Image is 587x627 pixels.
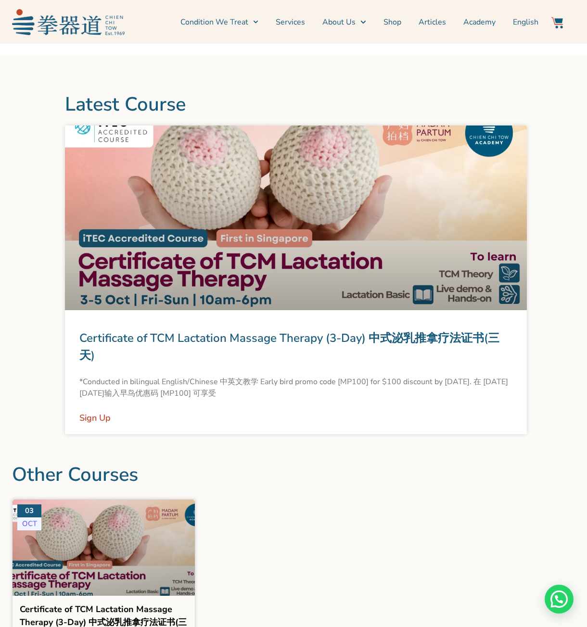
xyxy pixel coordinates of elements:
[419,10,446,34] a: Articles
[129,10,538,34] nav: Menu
[12,463,575,486] h2: Other Courses
[276,10,305,34] a: Services
[322,10,366,34] a: About Us
[180,10,258,34] a: Condition We Treat
[513,10,538,34] a: English
[463,10,496,34] a: Academy
[383,10,401,34] a: Shop
[79,376,512,399] p: *Conducted in bilingual English/Chinese 中英文教学 Early bird promo code [MP100] for $100 discount by ...
[551,17,563,28] img: Website Icon-03
[17,504,41,517] div: 03
[79,411,111,425] a: Read more about Certificate of TCM Lactation Massage Therapy (3-Day) 中式泌乳推拿疗法证书(三天)
[513,16,538,28] span: English
[79,330,499,363] a: Certificate of TCM Lactation Massage Therapy (3-Day) 中式泌乳推拿疗法证书(三天)
[17,517,41,530] div: Oct
[65,93,527,116] h2: Latest Course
